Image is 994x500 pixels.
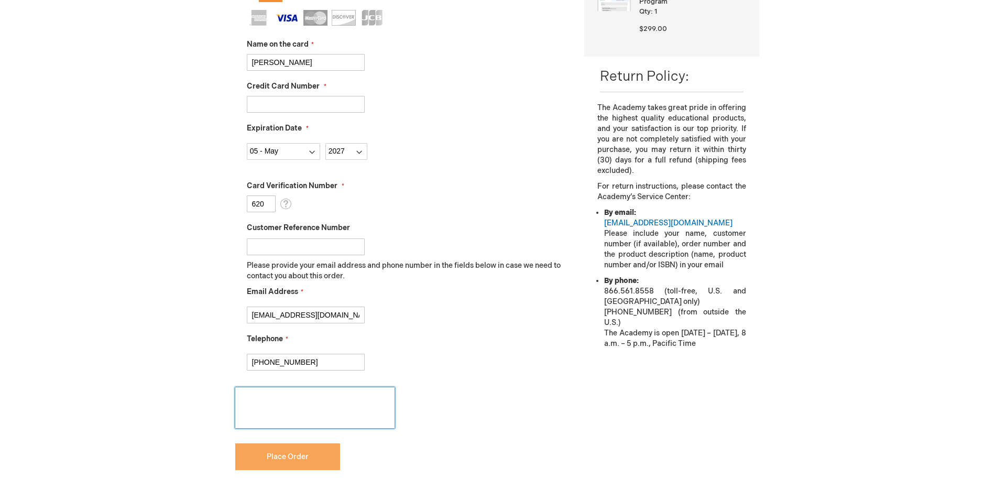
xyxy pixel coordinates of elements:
[247,10,271,26] img: American Express
[247,195,276,212] input: Card Verification Number
[597,103,746,176] p: The Academy takes great pride in offering the highest quality educational products, and your sati...
[247,334,283,343] span: Telephone
[332,10,356,26] img: Discover
[639,7,651,16] span: Qty
[247,287,298,296] span: Email Address
[604,276,639,285] strong: By phone:
[360,10,384,26] img: JCB
[247,260,569,281] p: Please provide your email address and phone number in the fields below in case we need to contact...
[247,96,365,113] input: Credit Card Number
[275,10,299,26] img: Visa
[303,10,327,26] img: MasterCard
[267,452,309,461] span: Place Order
[639,25,667,33] span: $299.00
[247,223,350,232] span: Customer Reference Number
[604,276,746,349] li: 866.561.8558 (toll-free, U.S. and [GEOGRAPHIC_DATA] only) [PHONE_NUMBER] (from outside the U.S.) ...
[235,443,340,470] button: Place Order
[247,181,337,190] span: Card Verification Number
[604,208,746,270] li: Please include your name, customer number (if available), order number and the product descriptio...
[235,387,395,428] iframe: reCAPTCHA
[600,69,689,85] span: Return Policy:
[654,7,657,16] span: 1
[604,208,636,217] strong: By email:
[247,40,309,49] span: Name on the card
[247,82,320,91] span: Credit Card Number
[604,219,733,227] a: [EMAIL_ADDRESS][DOMAIN_NAME]
[247,124,302,133] span: Expiration Date
[597,181,746,202] p: For return instructions, please contact the Academy’s Service Center:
